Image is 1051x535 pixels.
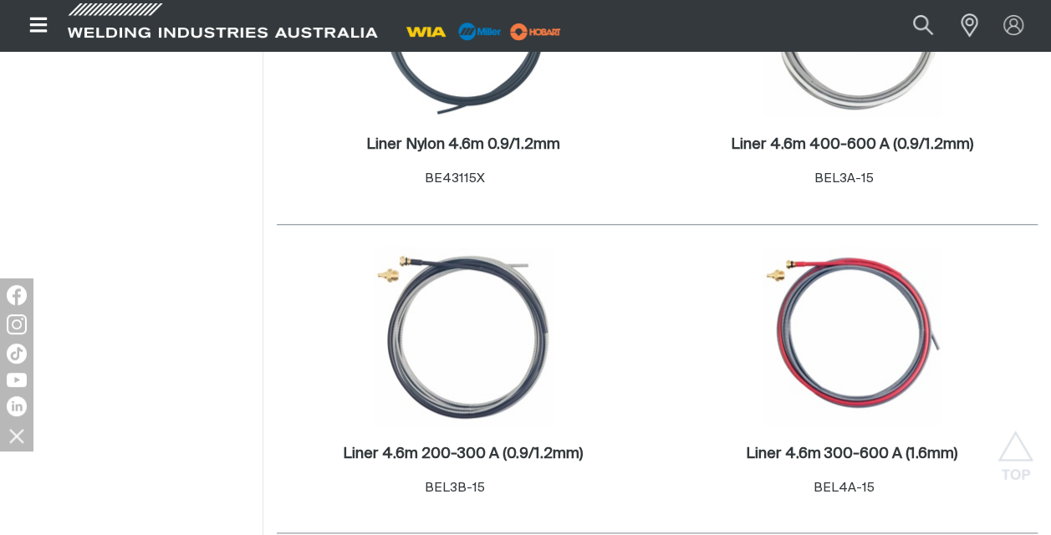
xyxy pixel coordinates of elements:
[425,172,485,185] span: BE43115X
[874,7,952,44] input: Product name or item number...
[366,135,560,155] a: Liner Nylon 4.6m 0.9/1.2mm
[7,285,27,305] img: Facebook
[7,373,27,387] img: YouTube
[895,7,952,44] button: Search products
[343,446,583,461] h2: Liner 4.6m 200-300 A (0.9/1.2mm)
[505,19,566,44] img: miller
[814,172,873,185] span: BEL3A-15
[343,445,583,464] a: Liner 4.6m 200-300 A (0.9/1.2mm)
[7,314,27,334] img: Instagram
[731,135,973,155] a: Liner 4.6m 400-600 A (0.9/1.2mm)
[425,481,485,494] span: BEL3B-15
[746,446,957,461] h2: Liner 4.6m 300-600 A (1.6mm)
[7,344,27,364] img: TikTok
[3,421,31,450] img: hide socials
[7,396,27,416] img: LinkedIn
[731,137,973,152] h2: Liner 4.6m 400-600 A (0.9/1.2mm)
[746,445,957,464] a: Liner 4.6m 300-600 A (1.6mm)
[374,247,553,425] img: Liner 4.6m 200-300 A (0.9/1.2mm)
[763,247,941,425] img: Liner 4.6m 300-600 A (1.6mm)
[997,431,1034,468] button: Scroll to top
[366,137,560,152] h2: Liner Nylon 4.6m 0.9/1.2mm
[813,481,874,494] span: BEL4A-15
[505,25,566,38] a: miller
